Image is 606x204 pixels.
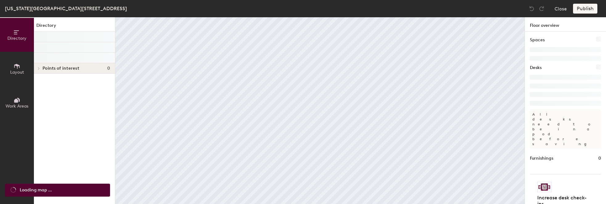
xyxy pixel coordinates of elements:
[530,64,542,71] h1: Desks
[115,17,525,204] canvas: Map
[529,6,535,12] img: Undo
[6,104,28,109] span: Work Areas
[10,70,24,75] span: Layout
[5,5,127,12] div: [US_STATE][GEOGRAPHIC_DATA][STREET_ADDRESS]
[530,109,601,149] p: All desks need to be in a pod before saving
[107,66,110,71] span: 0
[538,6,545,12] img: Redo
[525,17,606,32] h1: Floor overview
[7,36,27,41] span: Directory
[43,66,79,71] span: Points of interest
[530,155,553,162] h1: Furnishings
[20,187,52,194] span: Loading map ...
[530,37,545,43] h1: Spaces
[34,22,115,32] h1: Directory
[537,182,551,192] img: Sticker logo
[555,4,567,14] button: Close
[598,155,601,162] h1: 0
